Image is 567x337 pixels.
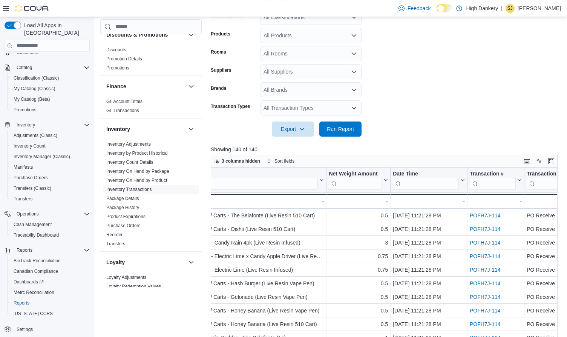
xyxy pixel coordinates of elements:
[11,231,62,240] a: Traceabilty Dashboard
[106,31,168,38] h3: Discounts & Promotions
[14,63,35,72] button: Catalog
[106,177,167,183] a: Inventory On Hand by Product
[351,87,357,93] button: Open list of options
[351,14,357,20] button: Open list of options
[14,132,57,138] span: Adjustments (Classic)
[11,309,90,318] span: Washington CCRS
[2,245,93,255] button: Reports
[8,194,93,204] button: Transfers
[11,277,90,286] span: Dashboards
[393,265,465,274] div: [DATE] 11:21:28 PM
[14,300,29,306] span: Reports
[106,150,168,156] span: Inventory by Product Historical
[211,103,250,109] label: Transaction Types
[106,231,123,237] span: Reorder
[14,175,48,181] span: Purchase Orders
[106,274,147,280] a: Loyalty Adjustments
[211,146,561,153] p: Showing 140 of 140
[17,65,32,71] span: Catalog
[393,170,465,189] button: Date Time
[14,246,90,255] span: Reports
[222,158,260,164] span: 3 columns hidden
[106,150,168,155] a: Inventory by Product Historical
[393,170,459,189] div: Date Time
[507,4,513,13] span: SJ
[106,186,152,192] a: Inventory Transactions
[393,225,465,234] div: [DATE] 11:21:28 PM
[178,197,324,206] div: -
[470,170,522,189] button: Transaction #
[11,95,90,104] span: My Catalog (Beta)
[21,22,90,37] span: Load All Apps in [GEOGRAPHIC_DATA]
[8,94,93,105] button: My Catalog (Beta)
[14,258,61,264] span: BioTrack Reconciliation
[8,130,93,141] button: Adjustments (Classic)
[501,4,503,13] p: |
[106,82,126,90] h3: Finance
[8,73,93,83] button: Classification (Classic)
[470,240,501,246] a: POFH7J-114
[351,69,357,75] button: Open list of options
[178,265,324,274] div: MFNY Preroll - Electric Lime (Live Resin Infused)
[187,124,196,133] button: Inventory
[106,283,161,289] span: Loyalty Redemption Values
[187,82,196,91] button: Finance
[14,246,35,255] button: Reports
[8,172,93,183] button: Purchase Orders
[329,225,388,234] div: 0.5
[14,107,37,113] span: Promotions
[187,30,196,39] button: Discounts & Promotions
[211,31,230,37] label: Products
[14,86,55,92] span: My Catalog (Classic)
[470,212,501,219] a: POFH7J-114
[106,195,139,201] a: Package Details
[11,84,58,93] a: My Catalog (Classic)
[437,4,452,12] input: Dark Mode
[11,131,60,140] a: Adjustments (Classic)
[106,55,142,62] span: Promotion Details
[329,170,388,189] button: Net Weight Amount
[178,170,324,189] button: Product
[8,162,93,172] button: Manifests
[506,4,515,13] div: Starland Joseph
[393,170,459,177] div: Date Time
[106,82,185,90] button: Finance
[106,283,161,289] a: Loyalty Redemption Values
[329,320,388,329] div: 0.5
[264,157,297,166] button: Sort fields
[100,139,202,251] div: Inventory
[106,205,139,210] a: Package History
[8,266,93,277] button: Canadian Compliance
[11,194,90,203] span: Transfers
[106,56,142,61] a: Promotion Details
[11,152,73,161] a: Inventory Manager (Classic)
[17,211,39,217] span: Operations
[178,292,324,302] div: MFNY Vapes / Carts - Gelonade (Live Resin Vape Pen)
[2,62,93,73] button: Catalog
[14,143,46,149] span: Inventory Count
[106,141,151,146] a: Inventory Adjustments
[329,292,388,302] div: 0.5
[106,240,125,246] span: Transfers
[11,142,49,151] a: Inventory Count
[14,63,90,72] span: Catalog
[106,65,129,70] a: Promotions
[8,277,93,287] a: Dashboards
[106,125,130,132] h3: Inventory
[276,122,310,137] span: Export
[547,157,556,166] button: Enter fullscreen
[470,170,516,177] div: Transaction #
[14,268,58,274] span: Canadian Compliance
[14,96,50,102] span: My Catalog (Beta)
[470,280,501,286] a: POFH7J-114
[8,83,93,94] button: My Catalog (Classic)
[393,279,465,288] div: [DATE] 11:21:28 PM
[329,238,388,247] div: 3
[329,197,388,206] div: -
[329,170,382,177] div: Net Weight Amount
[393,292,465,302] div: [DATE] 11:21:28 PM
[11,163,90,172] span: Manifests
[14,209,42,219] button: Operations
